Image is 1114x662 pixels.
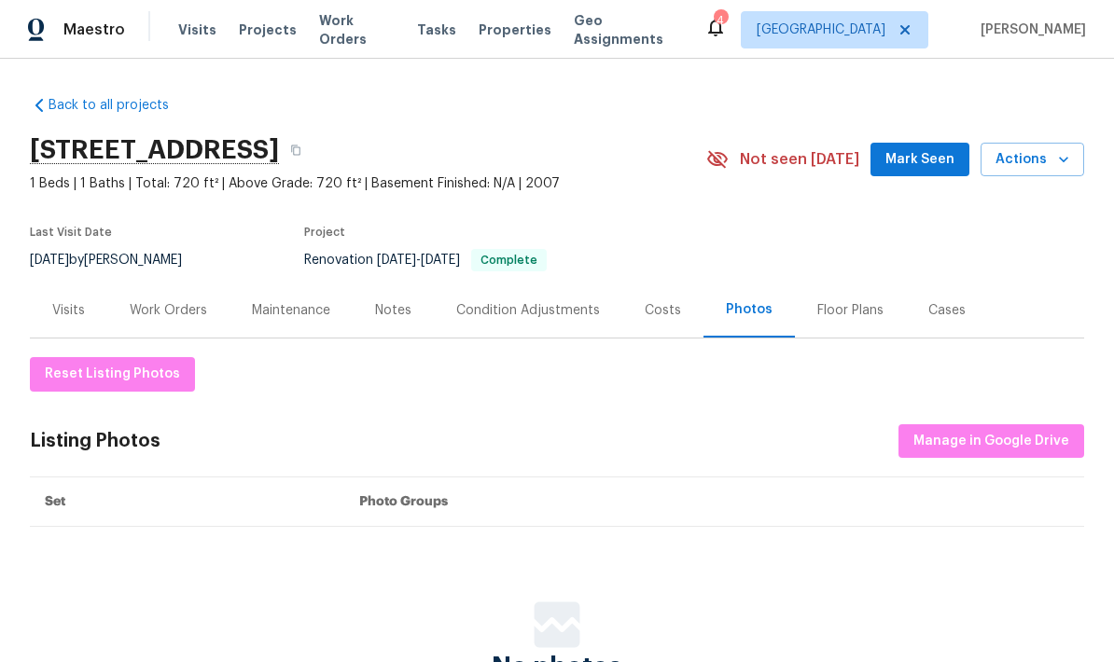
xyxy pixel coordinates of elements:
div: 4 [714,11,727,30]
span: Project [304,227,345,238]
span: Renovation [304,254,547,267]
div: Condition Adjustments [456,301,600,320]
span: Complete [473,255,545,266]
th: Set [30,477,344,527]
button: Actions [981,143,1084,177]
span: Properties [479,21,551,39]
span: Actions [996,148,1069,172]
a: Back to all projects [30,96,209,115]
span: Not seen [DATE] [740,150,859,169]
span: Visits [178,21,216,39]
button: Mark Seen [870,143,969,177]
span: [DATE] [30,254,69,267]
div: Visits [52,301,85,320]
span: Projects [239,21,297,39]
button: Manage in Google Drive [898,424,1084,459]
div: Costs [645,301,681,320]
div: Work Orders [130,301,207,320]
span: [GEOGRAPHIC_DATA] [757,21,885,39]
span: 1 Beds | 1 Baths | Total: 720 ft² | Above Grade: 720 ft² | Basement Finished: N/A | 2007 [30,174,706,193]
div: Cases [928,301,966,320]
span: Manage in Google Drive [913,430,1069,453]
span: Tasks [417,23,456,36]
span: Last Visit Date [30,227,112,238]
button: Reset Listing Photos [30,357,195,392]
span: - [377,254,460,267]
span: Geo Assignments [574,11,682,48]
div: Photos [726,300,773,319]
div: by [PERSON_NAME] [30,249,204,271]
span: Work Orders [319,11,395,48]
span: Mark Seen [885,148,954,172]
div: Maintenance [252,301,330,320]
div: Notes [375,301,411,320]
button: Copy Address [279,133,313,167]
div: Floor Plans [817,301,884,320]
th: Photo Groups [344,477,1084,527]
span: Maestro [63,21,125,39]
div: Listing Photos [30,432,160,450]
span: [PERSON_NAME] [973,21,1086,39]
span: [DATE] [421,254,460,267]
span: Reset Listing Photos [45,363,180,386]
span: [DATE] [377,254,416,267]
